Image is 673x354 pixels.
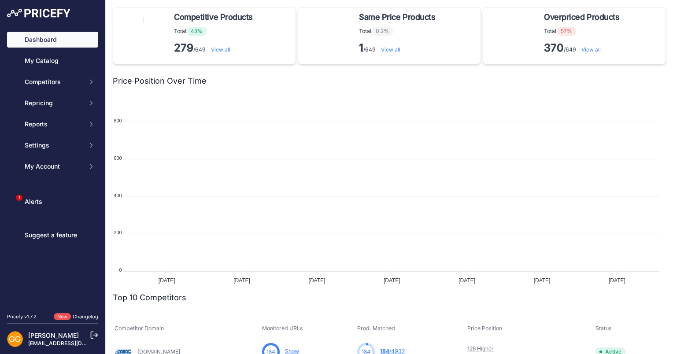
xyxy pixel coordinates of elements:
tspan: [DATE] [534,277,551,284]
a: View all [581,46,601,53]
tspan: 200 [114,230,122,235]
button: Reports [7,116,98,132]
a: View all [381,46,400,53]
a: [EMAIL_ADDRESS][DOMAIN_NAME] [28,340,120,347]
button: Repricing [7,95,98,111]
a: [PERSON_NAME] [28,332,79,339]
span: Prod. Matched [357,325,395,332]
span: Settings [25,141,82,150]
tspan: 0 [119,267,122,273]
p: Total [359,27,439,36]
p: Total [544,27,623,36]
h2: Top 10 Competitors [113,291,186,304]
tspan: [DATE] [384,277,400,284]
tspan: [DATE] [159,277,175,284]
tspan: [DATE] [233,277,250,284]
span: 57% [556,27,577,36]
strong: 1 [359,41,363,54]
span: 43% [186,27,207,36]
span: Price Position [467,325,502,332]
a: My Catalog [7,53,98,69]
span: Competitive Products [174,11,253,23]
strong: 370 [544,41,564,54]
span: Competitor Domain [115,325,164,332]
tspan: [DATE] [459,277,475,284]
tspan: 600 [114,155,122,161]
span: Status [595,325,612,332]
p: /649 [544,41,623,55]
span: Repricing [25,99,82,107]
button: My Account [7,159,98,174]
div: Pricefy v1.7.2 [7,313,37,321]
span: Competitors [25,77,82,86]
a: View all [211,46,230,53]
a: Dashboard [7,32,98,48]
a: 126 Higher [467,345,494,352]
tspan: 400 [114,193,122,198]
span: My Account [25,162,82,171]
span: Same Price Products [359,11,435,23]
tspan: [DATE] [609,277,625,284]
p: /649 [359,41,439,55]
h2: Price Position Over Time [113,75,207,87]
strong: 279 [174,41,193,54]
tspan: [DATE] [309,277,325,284]
img: Pricefy Logo [7,9,70,18]
span: Reports [25,120,82,129]
button: Competitors [7,74,98,90]
span: New [54,313,71,321]
span: Overpriced Products [544,11,619,23]
p: Total [174,27,256,36]
span: 0.2% [371,27,393,36]
tspan: 800 [114,118,122,123]
a: Changelog [73,313,98,320]
a: Alerts [7,194,98,210]
p: /649 [174,41,256,55]
a: Suggest a feature [7,227,98,243]
button: Settings [7,137,98,153]
span: Monitored URLs [262,325,303,332]
nav: Sidebar [7,32,98,302]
